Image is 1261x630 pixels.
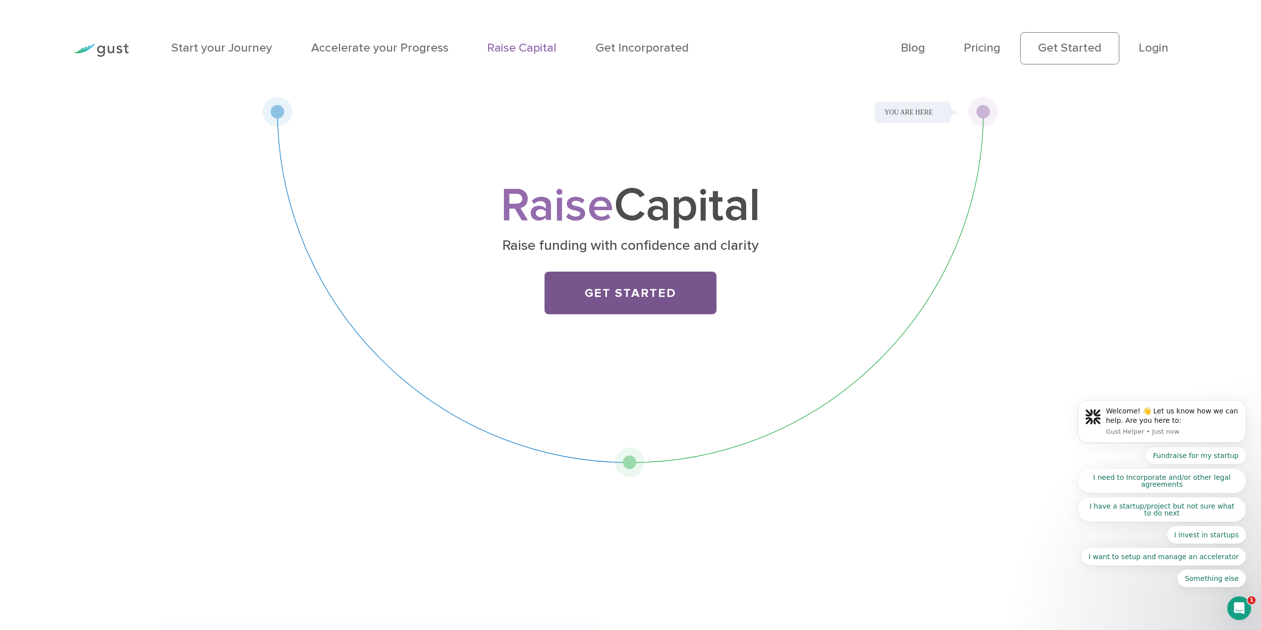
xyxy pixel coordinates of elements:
a: Login [1139,41,1168,55]
span: Raise [500,177,614,233]
a: Raise Capital [487,41,556,55]
iframe: Intercom live chat [1227,596,1251,620]
h1: Capital [366,184,895,227]
a: Start your Journey [171,41,272,55]
a: Get Started [545,272,716,315]
a: Get Incorporated [596,41,689,55]
a: Get Started [1020,32,1119,64]
span: 1 [1248,596,1256,604]
img: Gust Logo [73,44,129,57]
a: Blog [901,41,925,55]
a: Pricing [964,41,1000,55]
p: Raise funding with confidence and clarity [371,236,890,255]
iframe: Intercom notifications message [1063,244,1261,603]
a: Accelerate your Progress [311,41,448,55]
